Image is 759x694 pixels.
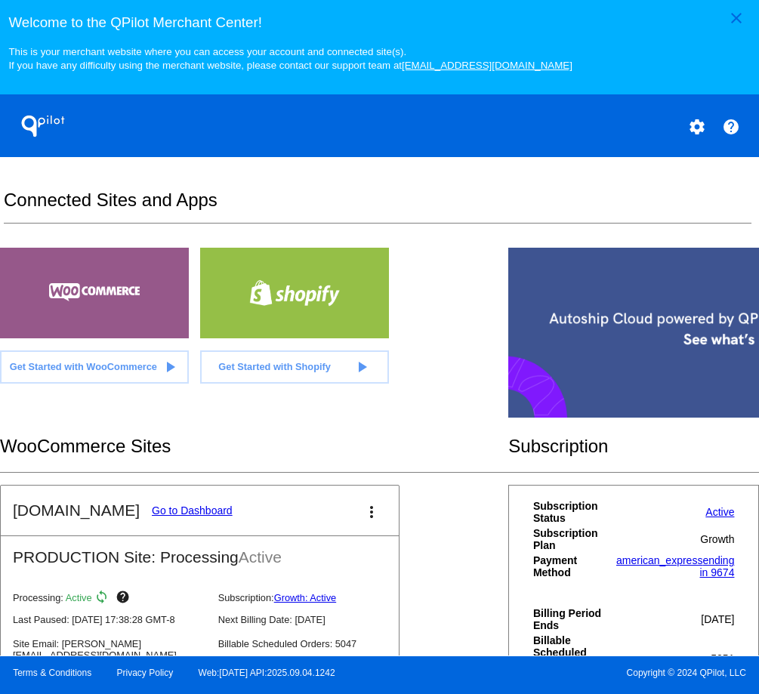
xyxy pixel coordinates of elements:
mat-icon: play_arrow [353,358,371,376]
a: [EMAIL_ADDRESS][DOMAIN_NAME] [402,60,572,71]
span: american_express [616,554,702,566]
p: Next Billing Date: [DATE] [218,614,412,625]
mat-icon: play_arrow [161,358,179,376]
a: Privacy Policy [117,668,174,678]
h3: Welcome to the QPilot Merchant Center! [8,14,750,31]
a: Go to Dashboard [152,504,233,517]
a: Web:[DATE] API:2025.09.04.1242 [199,668,335,678]
span: Copyright © 2024 QPilot, LLC [393,668,746,678]
small: This is your merchant website where you can access your account and connected site(s). If you hav... [8,46,572,71]
th: Subscription Status [532,499,610,525]
h2: Subscription [508,436,759,457]
span: Get Started with Shopify [218,361,331,372]
a: Terms & Conditions [13,668,91,678]
a: Active [705,506,734,518]
th: Payment Method [532,554,610,579]
span: Active [66,592,92,603]
th: Billing Period Ends [532,606,610,632]
span: Active [239,548,282,566]
mat-icon: close [727,9,745,27]
a: Get Started with Shopify [200,350,389,384]
h1: QPilot [13,111,73,141]
th: Subscription Plan [532,526,610,552]
mat-icon: more_vert [363,503,381,521]
p: Billable Scheduled Orders: 5047 [218,638,412,649]
p: Last Paused: [DATE] 17:38:28 GMT-8 [13,614,206,625]
h2: Connected Sites and Apps [4,190,751,224]
mat-icon: settings [688,118,706,136]
span: Growth [700,533,734,545]
p: Site Email: [PERSON_NAME][EMAIL_ADDRESS][DOMAIN_NAME] [13,638,206,661]
h2: PRODUCTION Site: Processing [1,536,399,566]
h2: [DOMAIN_NAME] [13,501,140,520]
p: Processing: [13,590,206,608]
th: Billable Scheduled Orders (All Sites) [532,634,610,683]
span: Get Started with WooCommerce [10,361,157,372]
mat-icon: help [722,118,740,136]
mat-icon: sync [94,590,113,608]
a: Growth: Active [274,592,337,603]
span: 5051 [711,652,734,665]
a: american_expressending in 9674 [616,554,734,578]
mat-icon: help [116,590,134,608]
span: [DATE] [701,613,734,625]
p: Subscription: [218,592,412,603]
